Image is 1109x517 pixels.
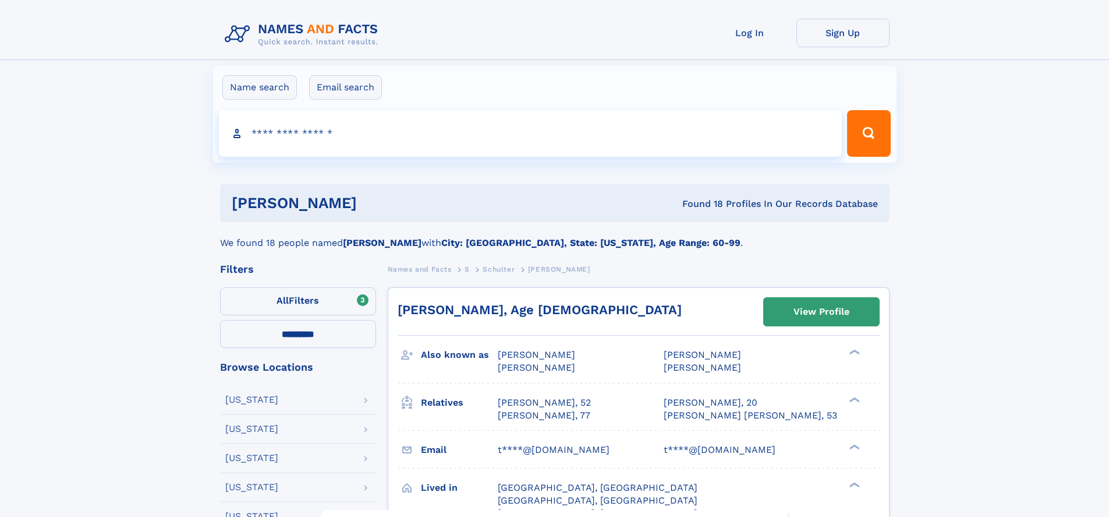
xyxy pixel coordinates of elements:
[225,424,278,434] div: [US_STATE]
[421,478,498,498] h3: Lived in
[232,196,520,210] h1: [PERSON_NAME]
[846,443,860,451] div: ❯
[498,482,697,493] span: [GEOGRAPHIC_DATA], [GEOGRAPHIC_DATA]
[398,303,682,317] a: [PERSON_NAME], Age [DEMOGRAPHIC_DATA]
[846,396,860,403] div: ❯
[664,349,741,360] span: [PERSON_NAME]
[664,409,837,422] a: [PERSON_NAME] [PERSON_NAME], 53
[519,198,878,210] div: Found 18 Profiles In Our Records Database
[220,362,376,372] div: Browse Locations
[220,264,376,275] div: Filters
[225,483,278,492] div: [US_STATE]
[421,440,498,460] h3: Email
[664,362,741,373] span: [PERSON_NAME]
[220,287,376,315] label: Filters
[664,396,757,409] a: [PERSON_NAME], 20
[309,75,382,100] label: Email search
[220,19,388,50] img: Logo Names and Facts
[483,265,515,273] span: Schulter
[441,237,740,248] b: City: [GEOGRAPHIC_DATA], State: [US_STATE], Age Range: 60-99
[465,262,470,276] a: S
[498,362,575,373] span: [PERSON_NAME]
[222,75,297,100] label: Name search
[498,349,575,360] span: [PERSON_NAME]
[421,393,498,413] h3: Relatives
[498,396,591,409] a: [PERSON_NAME], 52
[343,237,421,248] b: [PERSON_NAME]
[847,110,890,157] button: Search Button
[388,262,452,276] a: Names and Facts
[219,110,842,157] input: search input
[498,409,590,422] a: [PERSON_NAME], 77
[277,295,289,306] span: All
[846,481,860,488] div: ❯
[703,19,796,47] a: Log In
[483,262,515,276] a: Schulter
[225,453,278,463] div: [US_STATE]
[528,265,590,273] span: [PERSON_NAME]
[796,19,890,47] a: Sign Up
[498,495,697,506] span: [GEOGRAPHIC_DATA], [GEOGRAPHIC_DATA]
[421,345,498,365] h3: Also known as
[220,222,890,250] div: We found 18 people named with .
[764,298,879,326] a: View Profile
[225,395,278,405] div: [US_STATE]
[465,265,470,273] span: S
[846,349,860,356] div: ❯
[793,298,849,325] div: View Profile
